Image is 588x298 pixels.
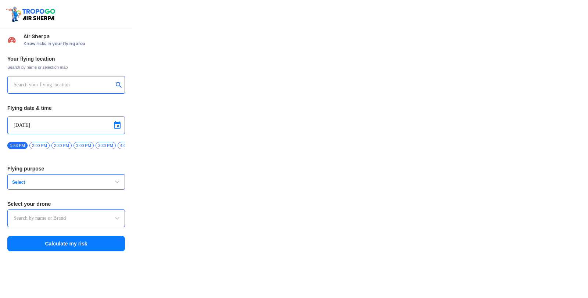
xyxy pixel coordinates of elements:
span: Air Sherpa [24,33,125,39]
button: Select [7,174,125,190]
span: Know risks in your flying area [24,41,125,47]
span: 2:30 PM [51,142,72,149]
span: 2:00 PM [29,142,50,149]
span: 1:53 PM [7,142,28,149]
h3: Your flying location [7,56,125,61]
span: Select [9,179,101,185]
input: Search by name or Brand [14,214,119,223]
span: 4:00 PM [118,142,138,149]
h3: Flying purpose [7,166,125,171]
button: Calculate my risk [7,236,125,251]
input: Select Date [14,121,119,130]
h3: Flying date & time [7,105,125,111]
input: Search your flying location [14,80,113,89]
span: 3:00 PM [73,142,94,149]
span: Search by name or select on map [7,64,125,70]
img: ic_tgdronemaps.svg [6,6,58,22]
h3: Select your drone [7,201,125,207]
span: 3:30 PM [96,142,116,149]
img: Risk Scores [7,35,16,44]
